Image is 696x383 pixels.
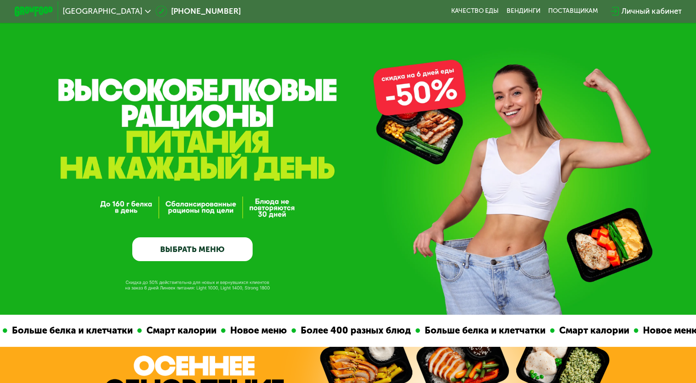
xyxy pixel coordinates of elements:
[554,323,633,338] div: Смарт калории
[621,5,681,17] div: Личный кабинет
[225,323,291,338] div: Новое меню
[156,5,241,17] a: [PHONE_NUMBER]
[132,237,253,262] a: ВЫБРАТЬ МЕНЮ
[63,7,142,15] span: [GEOGRAPHIC_DATA]
[296,323,415,338] div: Более 400 разных блюд
[507,7,540,15] a: Вендинги
[141,323,221,338] div: Смарт калории
[420,323,550,338] div: Больше белка и клетчатки
[548,7,598,15] div: поставщикам
[451,7,499,15] a: Качество еды
[7,323,137,338] div: Больше белка и клетчатки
